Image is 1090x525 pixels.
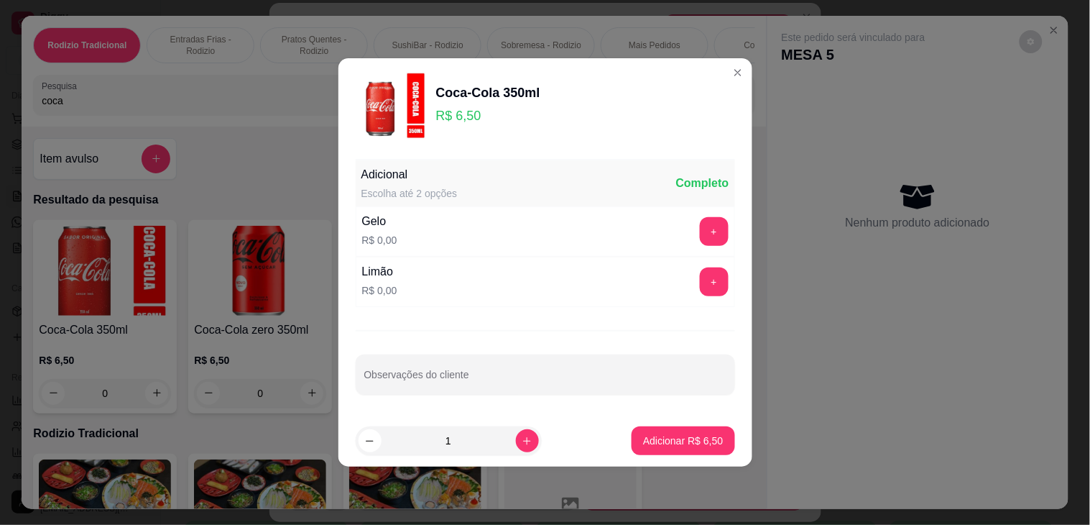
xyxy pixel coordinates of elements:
p: Adicionar R$ 6,50 [643,434,723,448]
button: Close [726,61,749,84]
img: product-image [356,70,428,142]
div: Coca-Cola 350ml [436,83,540,103]
button: add [700,217,729,246]
button: increase-product-quantity [516,429,539,452]
button: Adicionar R$ 6,50 [632,426,734,455]
button: add [700,268,729,296]
input: Observações do cliente [364,373,726,388]
p: R$ 0,00 [362,233,397,247]
p: R$ 0,00 [362,283,397,298]
div: Escolha até 2 opções [361,186,458,201]
div: Adicional [361,166,458,183]
div: Completo [676,175,729,192]
div: Limão [362,263,397,280]
p: R$ 6,50 [436,106,540,126]
button: decrease-product-quantity [359,429,382,452]
div: Gelo [362,213,397,230]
